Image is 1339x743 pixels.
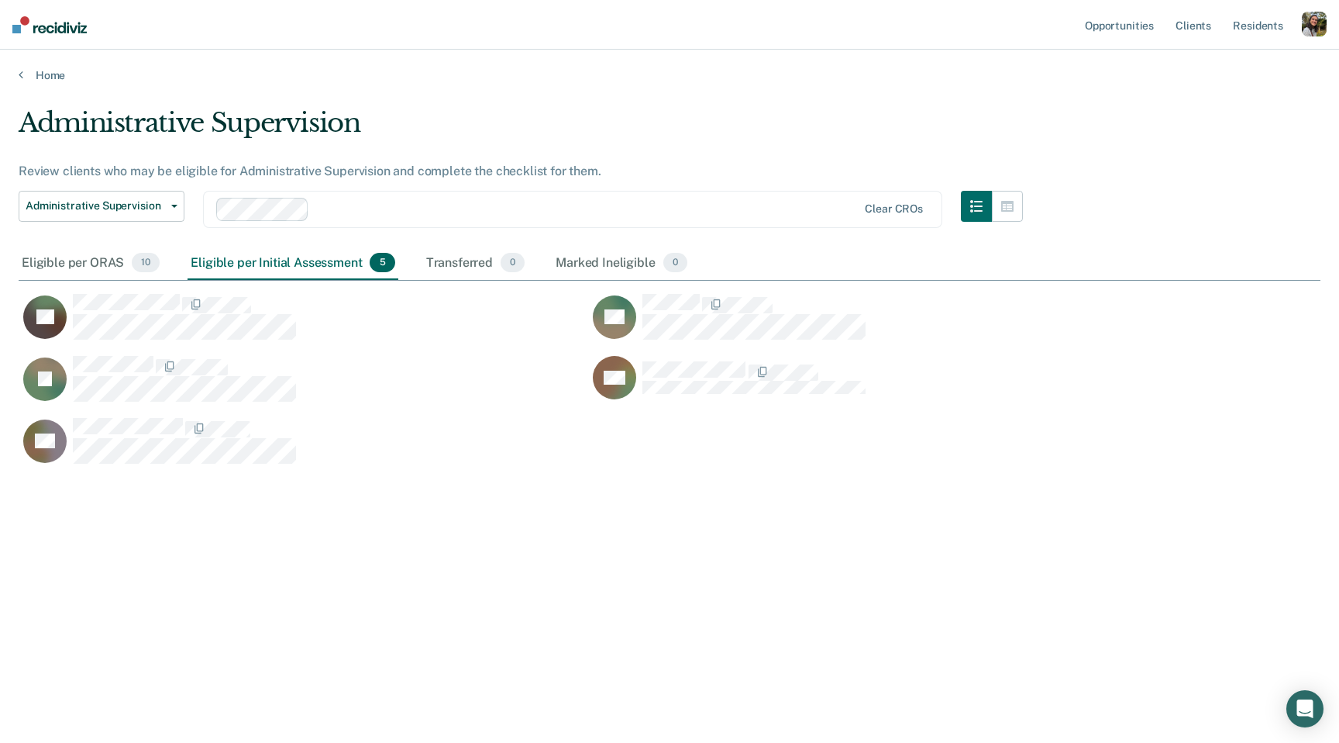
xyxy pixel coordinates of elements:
[19,191,184,222] button: Administrative Supervision
[12,16,87,33] img: Recidiviz
[19,164,1023,178] div: Review clients who may be eligible for Administrative Supervision and complete the checklist for ...
[19,107,1023,151] div: Administrative Supervision
[663,253,687,273] span: 0
[26,199,165,213] span: Administrative Supervision
[19,417,588,479] div: CaseloadOpportunityCell-67850
[865,202,923,216] div: Clear CROs
[552,247,690,281] div: Marked Ineligible0
[588,355,1158,417] div: CaseloadOpportunityCell-2237097
[19,68,1320,82] a: Home
[19,293,588,355] div: CaseloadOpportunityCell-230483
[188,247,398,281] div: Eligible per Initial Assessment5
[588,293,1158,355] div: CaseloadOpportunityCell-341845
[132,253,160,273] span: 10
[19,355,588,417] div: CaseloadOpportunityCell-237653
[501,253,525,273] span: 0
[19,247,163,281] div: Eligible per ORAS10
[370,253,394,273] span: 5
[423,247,528,281] div: Transferred0
[1286,690,1324,727] div: Open Intercom Messenger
